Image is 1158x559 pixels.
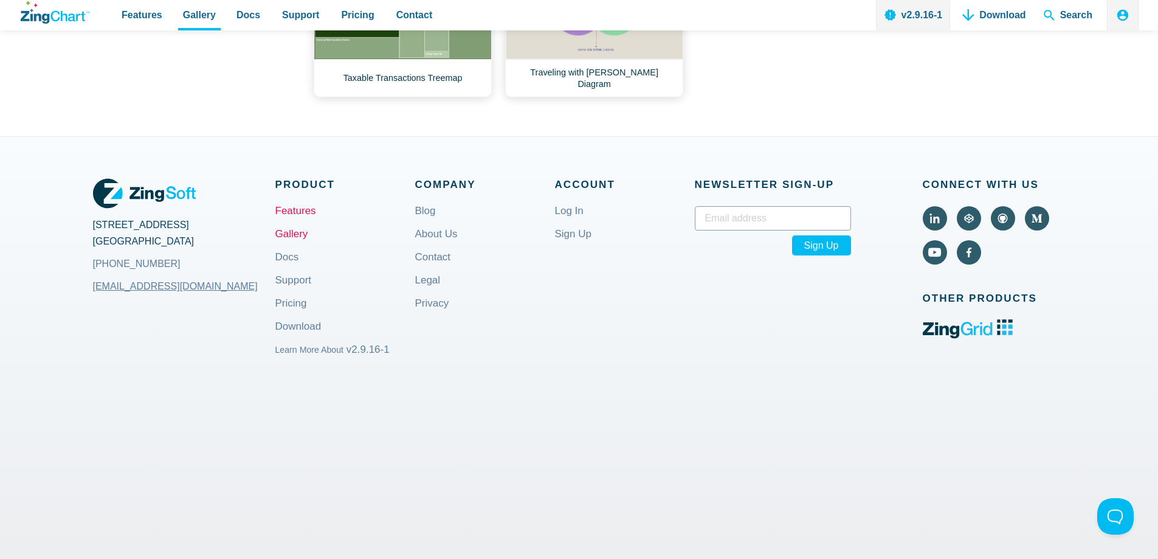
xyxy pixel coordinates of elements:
[93,272,258,301] a: [EMAIL_ADDRESS][DOMAIN_NAME]
[93,249,275,279] a: [PHONE_NUMBER]
[341,7,374,23] span: Pricing
[275,345,344,355] small: Learn More About
[923,240,947,265] a: Visit ZingChart on YouTube (external).
[275,176,415,193] span: Product
[275,299,307,328] a: Pricing
[93,217,275,279] address: [STREET_ADDRESS] [GEOGRAPHIC_DATA]
[695,176,851,193] span: Newsletter Sign‑up
[1025,206,1049,231] a: Visit ZingChart on Medium (external).
[415,176,555,193] span: Company
[415,252,451,282] a: Contact
[275,252,299,282] a: Docs
[415,276,441,305] a: Legal
[275,322,322,351] a: Download
[1097,498,1134,535] iframe: Toggle Customer Support
[396,7,433,23] span: Contact
[415,206,436,235] a: Blog
[183,7,216,23] span: Gallery
[991,206,1015,231] a: Visit ZingChart on GitHub (external).
[93,176,196,211] a: ZingSoft Logo. Click to visit the ZingSoft site (external).
[923,176,1066,193] span: Connect With Us
[275,345,390,374] a: Learn More About v2.9.16-1
[957,240,981,265] a: Visit ZingChart on Facebook (external).
[555,206,584,235] a: Log In
[275,276,312,305] a: Support
[415,229,458,259] a: About Us
[122,7,162,23] span: Features
[792,235,851,255] span: Sign Up
[21,1,89,24] a: ZingChart Logo. Click to return to the homepage
[236,7,260,23] span: Docs
[282,7,319,23] span: Support
[275,229,308,259] a: Gallery
[923,206,947,231] a: Visit ZingChart on LinkedIn (external).
[275,206,316,235] a: Features
[555,229,591,259] a: Sign Up
[346,344,390,355] span: v2.9.16-1
[923,290,1066,307] span: Other Products
[415,299,449,328] a: Privacy
[555,176,695,193] span: Account
[923,330,1013,341] a: ZingGrid logo. Click to visit the ZingGrid site (external).
[957,206,981,231] a: Visit ZingChart on CodePen (external).
[695,206,851,231] input: Email address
